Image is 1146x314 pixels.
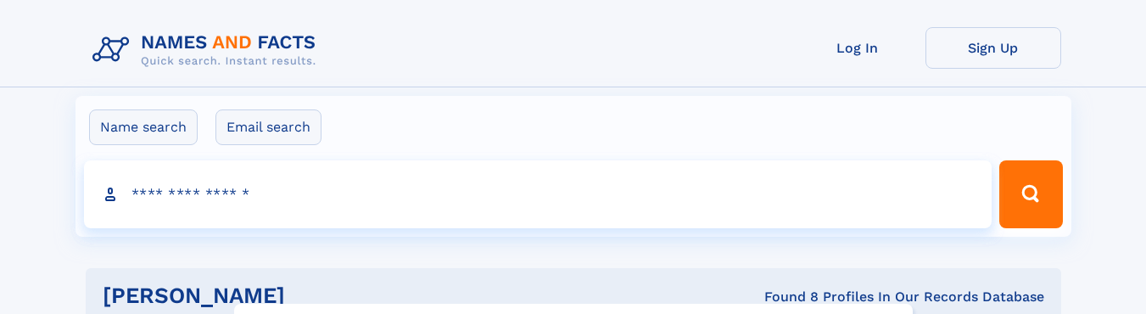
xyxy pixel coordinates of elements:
a: Sign Up [925,27,1061,69]
input: search input [84,160,992,228]
h1: [PERSON_NAME] [103,285,525,306]
a: Log In [790,27,925,69]
img: Logo Names and Facts [86,27,330,73]
button: Search Button [999,160,1062,228]
label: Email search [215,109,321,145]
label: Name search [89,109,198,145]
div: Found 8 Profiles In Our Records Database [524,288,1044,306]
